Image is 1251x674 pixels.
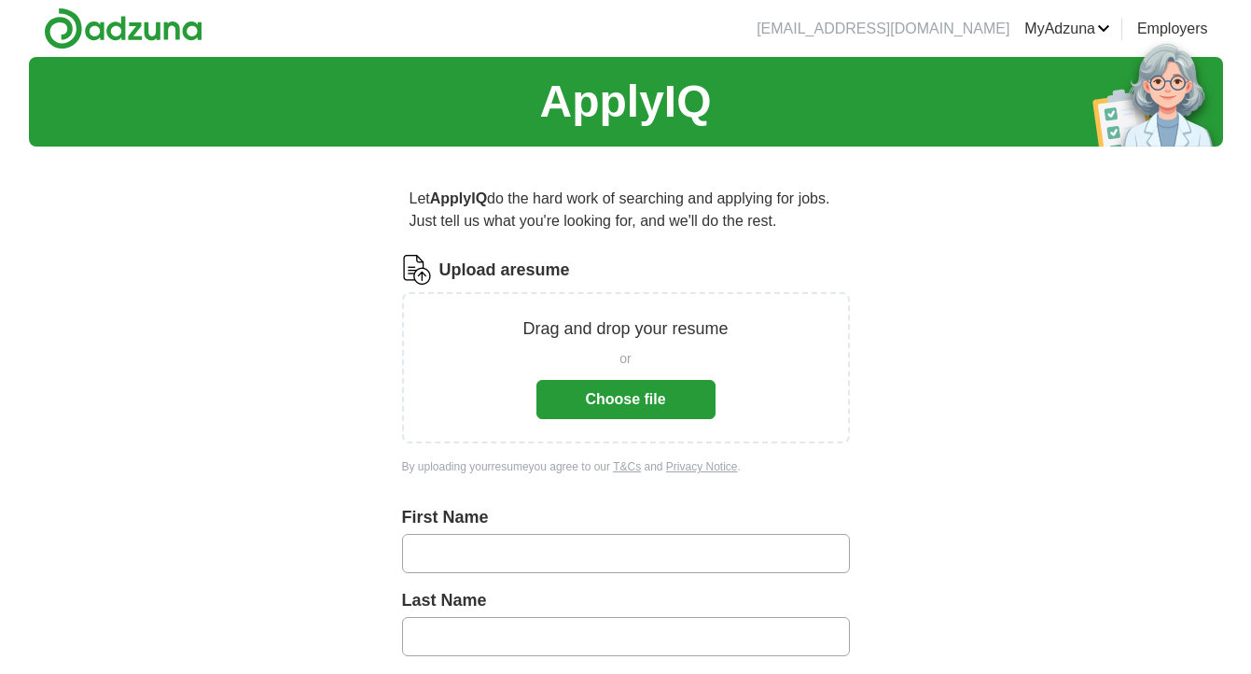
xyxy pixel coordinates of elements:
[430,190,487,206] strong: ApplyIQ
[402,458,850,475] div: By uploading your resume you agree to our and .
[666,460,738,473] a: Privacy Notice
[539,68,711,135] h1: ApplyIQ
[536,380,716,419] button: Choose file
[613,460,641,473] a: T&Cs
[402,588,850,613] label: Last Name
[1137,18,1208,40] a: Employers
[402,505,850,530] label: First Name
[402,180,850,240] p: Let do the hard work of searching and applying for jobs. Just tell us what you're looking for, an...
[757,18,1009,40] li: [EMAIL_ADDRESS][DOMAIN_NAME]
[44,7,202,49] img: Adzuna logo
[402,255,432,285] img: CV Icon
[439,258,570,283] label: Upload a resume
[522,316,728,342] p: Drag and drop your resume
[1024,18,1110,40] a: MyAdzuna
[619,349,631,369] span: or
